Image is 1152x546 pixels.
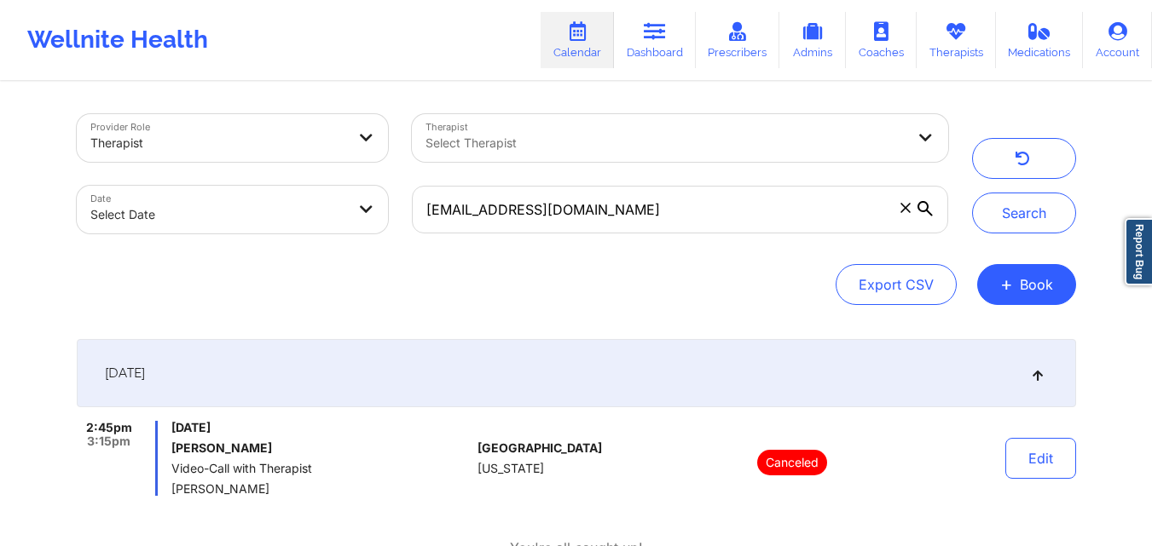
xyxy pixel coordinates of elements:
[779,12,846,68] a: Admins
[541,12,614,68] a: Calendar
[977,264,1076,305] button: +Book
[757,450,827,475] p: Canceled
[917,12,996,68] a: Therapists
[1000,279,1013,289] span: +
[87,434,130,448] span: 3:15pm
[412,186,947,233] input: Search by patient email
[972,193,1076,233] button: Search
[171,441,471,455] h6: [PERSON_NAME]
[1125,218,1152,285] a: Report Bug
[90,196,346,233] div: Select Date
[1083,12,1152,68] a: Account
[171,462,471,475] span: Video-Call with Therapist
[846,12,917,68] a: Coaches
[696,12,780,68] a: Prescribers
[614,12,696,68] a: Dashboard
[996,12,1084,68] a: Medications
[90,124,346,162] div: Therapist
[1005,438,1076,479] button: Edit
[171,421,471,434] span: [DATE]
[478,462,544,475] span: [US_STATE]
[86,421,132,434] span: 2:45pm
[836,264,957,305] button: Export CSV
[105,365,145,382] span: [DATE]
[478,441,602,455] span: [GEOGRAPHIC_DATA]
[171,482,471,496] span: [PERSON_NAME]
